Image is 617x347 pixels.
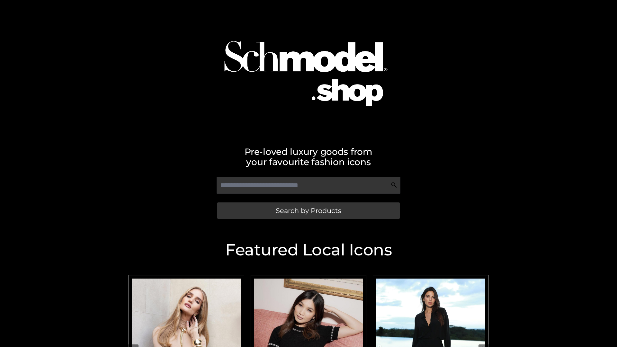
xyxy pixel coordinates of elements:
h2: Pre-loved luxury goods from your favourite fashion icons [125,147,492,167]
span: Search by Products [276,207,341,214]
h2: Featured Local Icons​ [125,242,492,258]
a: Search by Products [217,202,400,219]
img: Search Icon [391,182,397,188]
